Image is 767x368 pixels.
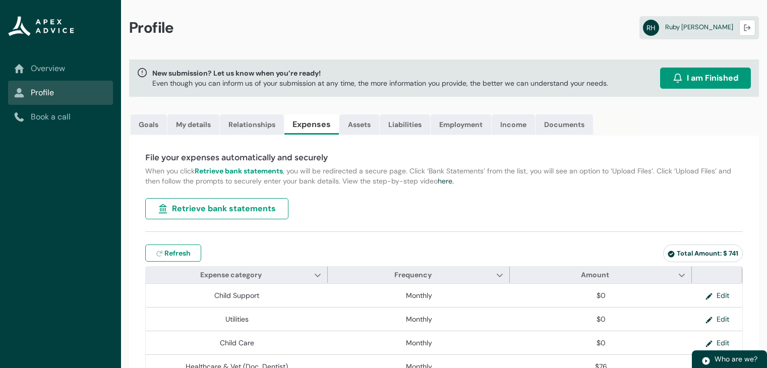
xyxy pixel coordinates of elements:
p: When you click , you will be redirected a secure page. Click ‘Bank Statements’ from the list, you... [145,166,743,186]
button: Edit [697,288,737,303]
a: Income [492,114,535,135]
lightning-base-formatted-text: Monthly [406,315,432,324]
span: Refresh [164,248,191,258]
lightning-formatted-number: $0 [597,315,606,324]
span: New submission? Let us know when you’re ready! [152,68,608,78]
a: Goals [131,114,167,135]
span: Profile [129,18,174,37]
a: Assets [339,114,379,135]
lightning-base-formatted-text: Child Care [220,338,254,347]
span: I am Finished [687,72,738,84]
button: Logout [739,20,755,36]
button: Edit [697,312,737,327]
img: landmark.svg [158,204,168,214]
button: Edit [697,335,737,350]
button: Refresh [145,244,201,262]
lightning-badge: Total Amount [663,244,743,262]
span: Total Amount: $ 741 [668,249,738,258]
a: Documents [536,114,593,135]
button: Retrieve bank statements [145,198,288,219]
span: Who are we? [715,354,757,363]
a: My details [167,114,219,135]
a: Liabilities [380,114,430,135]
lightning-formatted-number: $0 [597,291,606,300]
lightning-base-formatted-text: Child Support [214,291,259,300]
a: Profile [14,87,107,99]
a: Employment [431,114,491,135]
lightning-base-formatted-text: Utilities [225,315,249,324]
button: I am Finished [660,68,751,89]
a: RHRuby [PERSON_NAME] [639,16,759,39]
lightning-base-formatted-text: Monthly [406,338,432,347]
strong: Retrieve bank statements [195,166,283,175]
nav: Sub page [8,56,113,129]
img: play.svg [701,356,711,365]
a: Overview [14,63,107,75]
p: Even though you can inform us of your submission at any time, the more information you provide, t... [152,78,608,88]
span: Retrieve bank statements [172,203,276,215]
lightning-formatted-number: $0 [597,338,606,347]
img: Apex Advice Group [8,16,74,36]
a: Book a call [14,111,107,123]
span: Ruby [PERSON_NAME] [665,23,733,31]
a: Relationships [220,114,284,135]
h4: File your expenses automatically and securely [145,152,743,164]
a: here. [438,176,454,186]
lightning-base-formatted-text: Monthly [406,291,432,300]
img: alarm.svg [673,73,683,83]
a: Expenses [284,114,339,135]
abbr: RH [643,20,659,36]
